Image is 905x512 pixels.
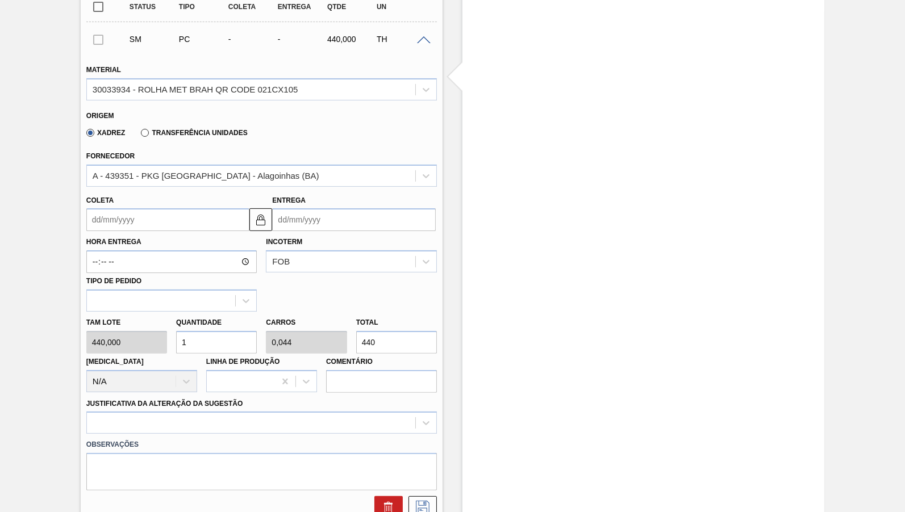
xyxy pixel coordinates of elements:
[86,277,141,285] label: Tipo de pedido
[326,354,437,370] label: Comentário
[272,196,306,204] label: Entrega
[266,238,302,246] label: Incoterm
[272,208,436,231] input: dd/mm/yyyy
[226,3,280,11] div: Coleta
[356,318,378,326] label: Total
[86,66,121,74] label: Material
[93,171,319,181] div: A - 439351 - PKG [GEOGRAPHIC_DATA] - Alagoinhas (BA)
[254,213,268,226] img: locked
[86,152,135,160] label: Fornecedor
[249,208,272,231] button: locked
[86,314,167,331] label: Tam lote
[86,208,250,231] input: dd/mm/yyyy
[275,3,329,11] div: Entrega
[93,85,298,94] div: 30033934 - ROLHA MET BRAH QR CODE 021CX105
[86,129,126,137] label: Xadrez
[206,358,280,366] label: Linha de Produção
[141,129,247,137] label: Transferência Unidades
[176,3,230,11] div: Tipo
[86,196,114,204] label: Coleta
[86,112,114,120] label: Origem
[86,234,257,250] label: Hora Entrega
[374,35,428,44] div: TH
[127,35,181,44] div: Sugestão Manual
[374,3,428,11] div: UN
[324,3,378,11] div: Qtde
[176,318,222,326] label: Quantidade
[226,35,280,44] div: -
[275,35,329,44] div: -
[86,358,144,366] label: [MEDICAL_DATA]
[266,318,295,326] label: Carros
[86,437,437,453] label: Observações
[272,257,290,267] div: FOB
[86,400,243,408] label: Justificativa da Alteração da Sugestão
[127,3,181,11] div: Status
[324,35,378,44] div: 440,000
[176,35,230,44] div: Pedido de Compra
